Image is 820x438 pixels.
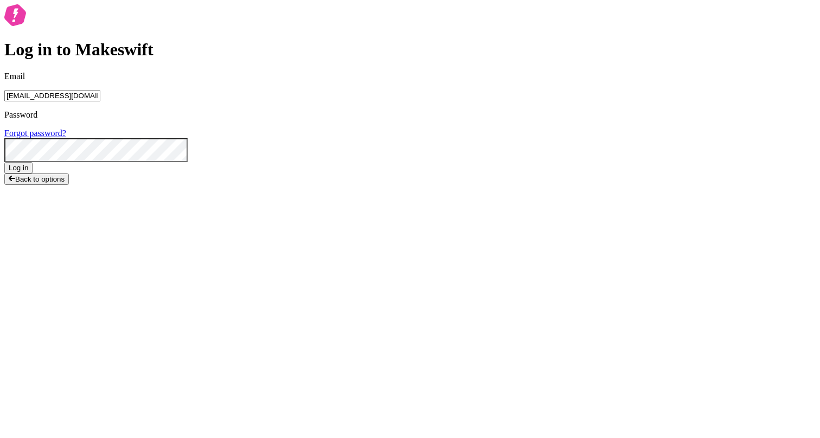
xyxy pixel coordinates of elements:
button: Back to options [4,173,69,185]
a: Forgot password? [4,128,66,138]
span: Back to options [15,175,65,183]
span: Log in [9,164,28,172]
h1: Log in to Makeswift [4,40,816,60]
p: Password [4,110,816,120]
p: Email [4,72,816,81]
button: Log in [4,162,33,173]
input: Email [4,90,100,101]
